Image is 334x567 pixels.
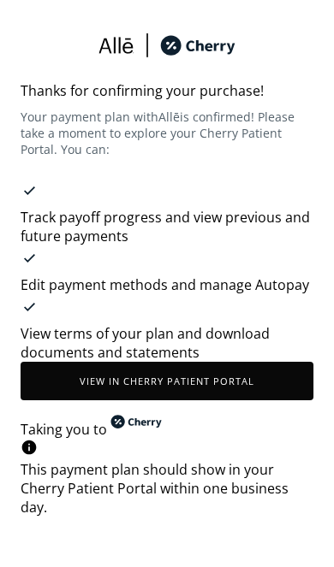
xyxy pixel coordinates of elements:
span: Your payment plan with Allē is confirmed! Please take a moment to explore your Cherry Patient Por... [21,109,313,157]
img: cherry_black_logo-DrOE_MJI.svg [110,409,162,434]
img: svg%3e [21,439,38,456]
img: cherry_black_logo-DrOE_MJI.svg [160,32,236,58]
div: This payment plan should show in your Cherry Patient Portal within one business day. [21,460,313,517]
img: svg%3e [21,294,39,320]
img: svg%3e [21,178,39,204]
div: View terms of your plan and download documents and statements [21,324,313,362]
span: Taking you to [21,420,107,439]
div: Edit payment methods and manage Autopay [21,275,313,294]
div: Track payoff progress and view previous and future payments [21,208,313,245]
img: svg%3e [21,245,39,271]
button: View in Cherry patient portal [21,362,313,400]
img: svg%3e [98,32,134,58]
img: svg%3e [134,32,160,58]
span: Thanks for confirming your purchase! [21,81,313,100]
